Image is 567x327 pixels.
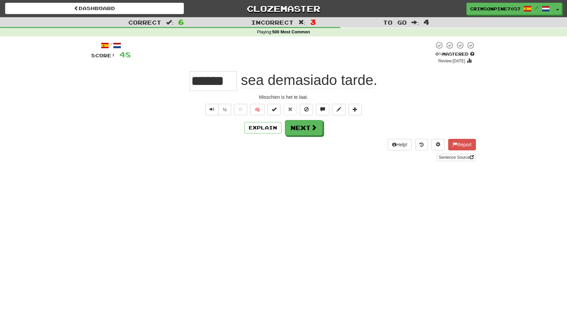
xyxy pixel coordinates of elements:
button: Edit sentence (alt+d) [332,104,346,115]
div: Misschien is het te laat. [91,94,476,100]
a: Sentence Source [437,154,476,161]
small: Review: [DATE] [438,59,465,63]
a: Clozemaster [194,3,373,14]
span: / [535,5,538,10]
button: Help! [388,139,412,150]
button: Next [285,120,323,136]
strong: 500 Most Common [272,30,310,34]
span: Score: [91,53,115,58]
div: Mastered [434,51,476,57]
button: Discuss sentence (alt+u) [316,104,329,115]
button: Set this sentence to 100% Mastered (alt+m) [267,104,281,115]
button: Favorite sentence (alt+f) [234,104,247,115]
span: Incorrect [251,19,294,26]
button: Ignore sentence (alt+i) [300,104,313,115]
span: : [298,20,306,25]
button: Round history (alt+y) [415,139,428,150]
button: Report [448,139,476,150]
span: 6 [178,18,184,26]
button: Add to collection (alt+a) [348,104,362,115]
span: To go [383,19,407,26]
span: : [411,20,419,25]
span: demasiado [268,72,337,88]
a: CrimsonPine7057 / [466,3,553,15]
span: 0 % [435,51,442,57]
button: Reset to 0% Mastered (alt+r) [283,104,297,115]
div: Text-to-speech controls [204,104,231,115]
a: Dashboard [5,3,184,14]
span: 48 [119,50,131,59]
button: ½ [218,104,231,115]
span: tarde [341,72,373,88]
button: Play sentence audio (ctl+space) [205,104,219,115]
span: 4 [424,18,429,26]
span: sea [241,72,264,88]
span: Correct [128,19,161,26]
span: : [166,20,173,25]
div: / [91,41,131,50]
button: Explain [244,122,281,133]
span: 3 [310,18,316,26]
span: CrimsonPine7057 [470,6,520,12]
span: . [237,72,377,88]
button: 🧠 [250,104,265,115]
